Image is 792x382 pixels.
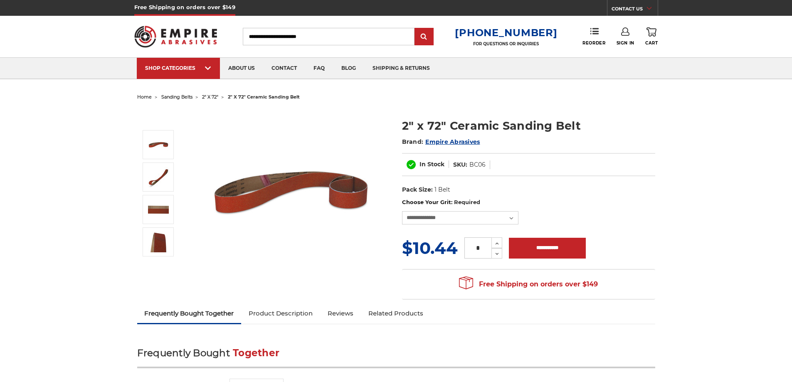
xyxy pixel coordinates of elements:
[645,40,658,46] span: Cart
[233,347,279,359] span: Together
[148,232,169,252] img: 2" x 72" - Ceramic Sanding Belt
[582,40,605,46] span: Reorder
[402,238,458,258] span: $10.44
[208,109,375,275] img: 2" x 72" Ceramic Pipe Sanding Belt
[145,65,212,71] div: SHOP CATEGORIES
[416,29,432,45] input: Submit
[459,276,598,293] span: Free Shipping on orders over $149
[402,118,655,134] h1: 2" x 72" Ceramic Sanding Belt
[228,94,300,100] span: 2" x 72" ceramic sanding belt
[455,41,557,47] p: FOR QUESTIONS OR INQUIRIES
[134,20,217,53] img: Empire Abrasives
[148,199,169,220] img: 2" x 72" Cer Sanding Belt
[263,58,305,79] a: contact
[202,94,218,100] a: 2" x 72"
[402,185,433,194] dt: Pack Size:
[137,304,242,323] a: Frequently Bought Together
[645,27,658,46] a: Cart
[425,138,480,145] a: Empire Abrasives
[453,160,467,169] dt: SKU:
[148,167,169,187] img: 2" x 72" Ceramic Sanding Belt
[161,94,192,100] a: sanding belts
[137,94,152,100] a: home
[241,304,320,323] a: Product Description
[333,58,364,79] a: blog
[137,347,230,359] span: Frequently Bought
[419,160,444,168] span: In Stock
[320,304,361,323] a: Reviews
[402,138,424,145] span: Brand:
[364,58,438,79] a: shipping & returns
[469,160,486,169] dd: BC06
[454,199,480,205] small: Required
[612,4,658,16] a: CONTACT US
[402,198,655,207] label: Choose Your Grit:
[617,40,634,46] span: Sign In
[582,27,605,45] a: Reorder
[361,304,431,323] a: Related Products
[148,134,169,155] img: 2" x 72" Ceramic Pipe Sanding Belt
[434,185,450,194] dd: 1 Belt
[220,58,263,79] a: about us
[455,27,557,39] a: [PHONE_NUMBER]
[305,58,333,79] a: faq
